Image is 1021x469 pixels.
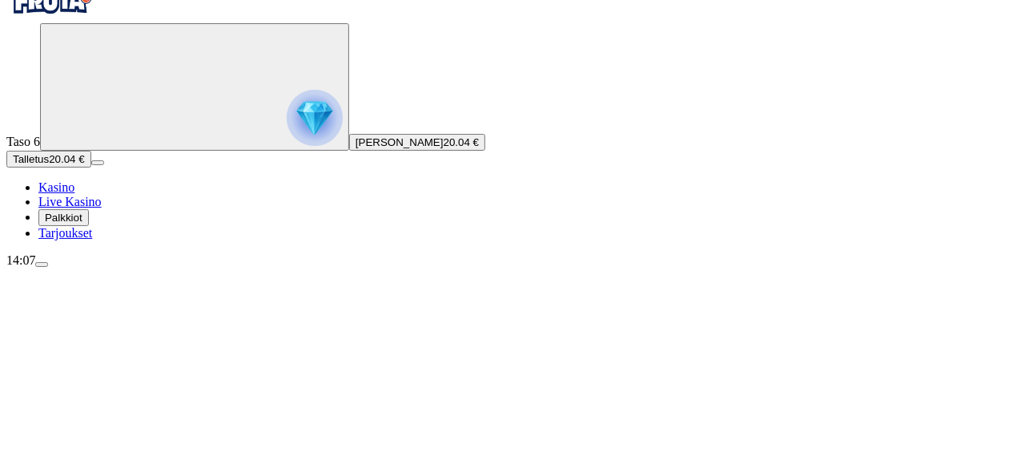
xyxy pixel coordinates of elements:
[349,134,485,151] button: [PERSON_NAME]20.04 €
[40,23,349,151] button: reward progress
[356,136,444,148] span: [PERSON_NAME]
[38,180,74,194] a: diamond iconKasino
[45,212,82,224] span: Palkkiot
[6,9,103,22] a: Fruta
[38,209,89,226] button: reward iconPalkkiot
[38,226,92,240] span: Tarjoukset
[38,195,102,208] span: Live Kasino
[38,180,74,194] span: Kasino
[13,153,49,165] span: Talletus
[91,160,104,165] button: menu
[35,262,48,267] button: menu
[287,90,343,146] img: reward progress
[38,226,92,240] a: gift-inverted iconTarjoukset
[38,195,102,208] a: poker-chip iconLive Kasino
[6,253,35,267] span: 14:07
[6,135,40,148] span: Taso 6
[6,151,91,168] button: Talletusplus icon20.04 €
[444,136,479,148] span: 20.04 €
[49,153,84,165] span: 20.04 €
